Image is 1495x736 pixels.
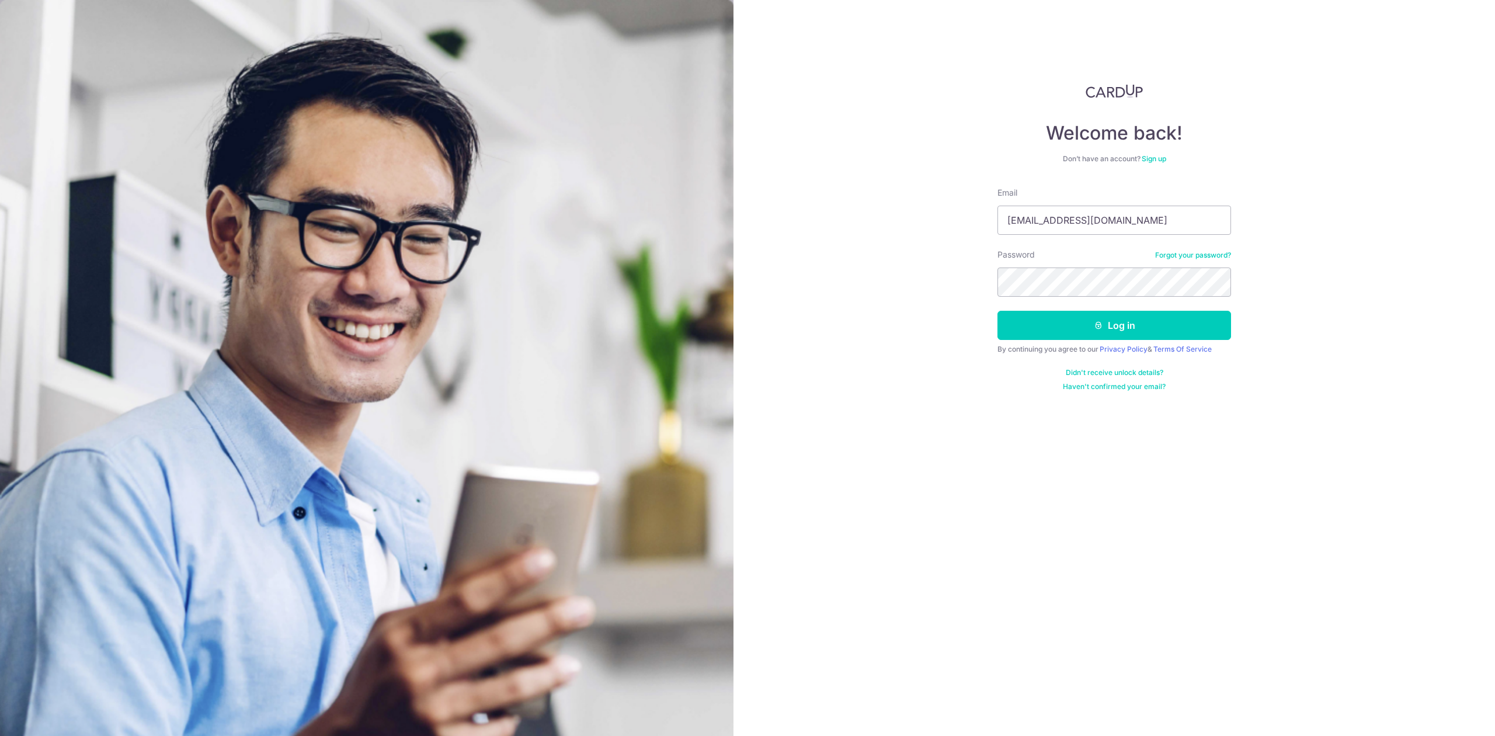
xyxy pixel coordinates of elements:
a: Forgot your password? [1155,251,1231,260]
a: Haven't confirmed your email? [1063,382,1166,391]
a: Sign up [1142,154,1166,163]
input: Enter your Email [997,206,1231,235]
div: By continuing you agree to our & [997,345,1231,354]
button: Log in [997,311,1231,340]
div: Don’t have an account? [997,154,1231,164]
label: Email [997,187,1017,199]
label: Password [997,249,1035,261]
h4: Welcome back! [997,121,1231,145]
a: Privacy Policy [1100,345,1148,353]
a: Terms Of Service [1153,345,1212,353]
a: Didn't receive unlock details? [1066,368,1163,377]
img: CardUp Logo [1086,84,1143,98]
